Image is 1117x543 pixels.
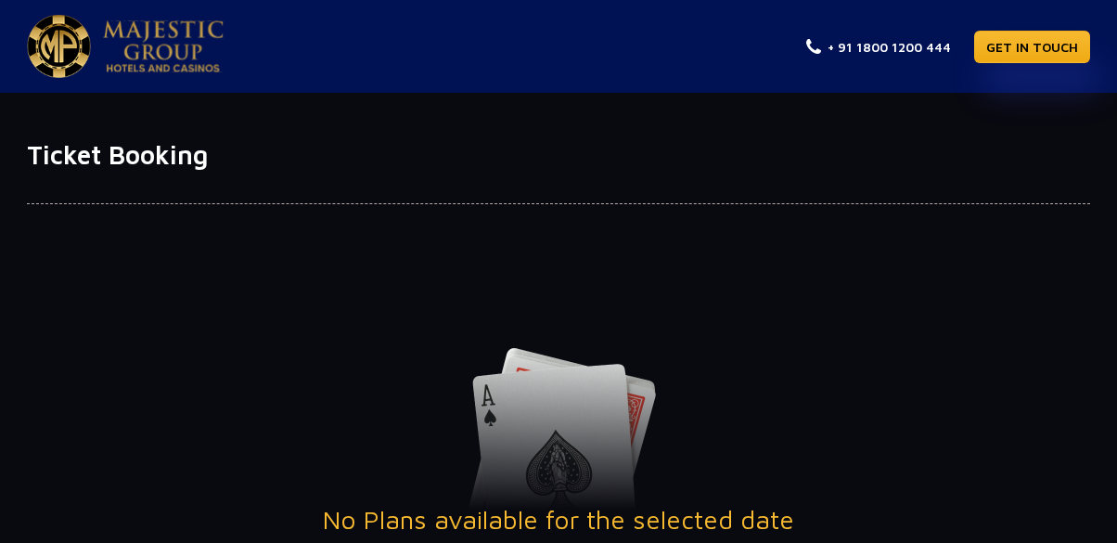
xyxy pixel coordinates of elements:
[974,31,1090,63] a: GET IN TOUCH
[806,37,951,57] a: + 91 1800 1200 444
[27,504,1090,536] h3: No Plans available for the selected date
[27,139,1090,171] h1: Ticket Booking
[103,20,224,72] img: Majestic Pride
[27,15,91,78] img: Majestic Pride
